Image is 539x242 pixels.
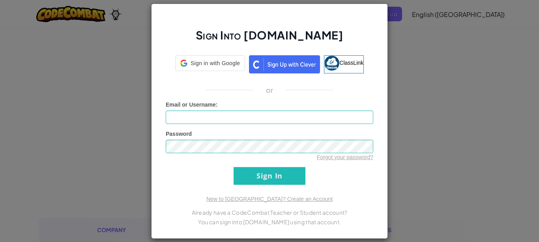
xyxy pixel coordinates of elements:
label: : [166,101,218,109]
input: Sign In [234,167,305,185]
img: clever_sso_button@2x.png [249,55,320,73]
p: or [266,85,273,95]
img: classlink-logo-small.png [324,56,339,71]
div: Sign in with Google [175,55,245,71]
p: You can sign into [DOMAIN_NAME] using that account. [166,217,373,227]
span: Password [166,131,192,137]
a: Sign in with Google [175,55,245,73]
p: Already have a CodeCombat Teacher or Student account? [166,208,373,217]
a: New to [GEOGRAPHIC_DATA]? Create an Account [206,196,333,202]
h2: Sign Into [DOMAIN_NAME] [166,28,373,51]
span: Email or Username [166,101,216,108]
span: ClassLink [339,59,363,66]
a: Forgot your password? [317,154,373,160]
span: Sign in with Google [191,59,240,67]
